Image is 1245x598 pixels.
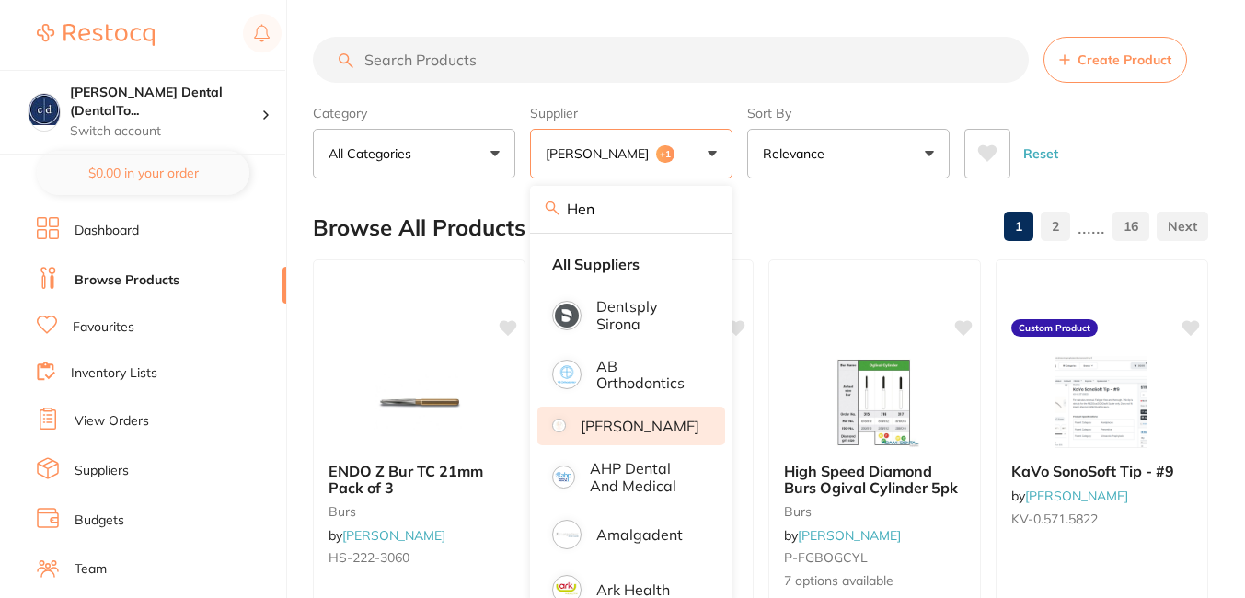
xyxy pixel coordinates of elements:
[75,412,149,431] a: View Orders
[70,122,261,141] p: Switch account
[763,144,832,163] p: Relevance
[596,358,699,392] p: AB Orthodontics
[1041,208,1070,245] a: 2
[70,84,261,120] h4: Crotty Dental (DentalTown 4)
[360,356,479,448] img: ENDO Z Bur TC 21mm Pack of 3
[546,144,656,163] p: [PERSON_NAME]
[784,462,958,497] span: High Speed Diamond Burs Ogival Cylinder 5pk
[29,94,60,125] img: Crotty Dental (DentalTown 4)
[530,129,732,178] button: [PERSON_NAME]+1
[1011,319,1098,338] label: Custom Product
[555,523,579,546] img: Amalgadent
[1004,208,1033,245] a: 1
[37,151,249,195] button: $0.00 in your order
[75,512,124,530] a: Budgets
[590,460,699,494] p: AHP Dental and Medical
[1011,511,1098,527] span: KV-0.571.5822
[1112,208,1149,245] a: 16
[1025,488,1128,504] a: [PERSON_NAME]
[329,144,419,163] p: All Categories
[71,364,157,383] a: Inventory Lists
[329,527,445,544] span: by
[313,129,515,178] button: All Categories
[75,271,179,290] a: Browse Products
[555,304,579,328] img: Dentsply Sirona
[555,362,579,386] img: AB Orthodontics
[1011,488,1128,504] span: by
[1011,462,1174,480] span: KaVo SonoSoft Tip - #9
[313,215,525,241] h2: Browse All Products
[329,549,409,566] span: HS-222-3060
[1078,52,1171,67] span: Create Product
[555,468,572,486] img: AHP Dental and Medical
[1011,463,1193,479] b: KaVo SonoSoft Tip - #9
[552,256,640,272] strong: All Suppliers
[342,527,445,544] a: [PERSON_NAME]
[73,318,134,337] a: Favourites
[596,298,699,332] p: Dentsply Sirona
[530,105,732,121] label: Supplier
[784,504,965,519] small: burs
[1043,37,1187,83] button: Create Product
[814,356,934,448] img: High Speed Diamond Burs Ogival Cylinder 5pk
[313,105,515,121] label: Category
[1018,129,1064,178] button: Reset
[530,186,732,232] input: Search supplier
[1042,356,1161,448] img: KaVo SonoSoft Tip - #9
[784,572,965,591] span: 7 options available
[784,463,965,497] b: High Speed Diamond Burs Ogival Cylinder 5pk
[329,463,510,497] b: ENDO Z Bur TC 21mm Pack of 3
[75,222,139,240] a: Dashboard
[75,560,107,579] a: Team
[329,462,483,497] span: ENDO Z Bur TC 21mm Pack of 3
[537,245,725,283] li: Clear selection
[656,145,674,164] span: +1
[596,581,670,598] p: Ark Health
[313,37,1029,83] input: Search Products
[37,24,155,46] img: Restocq Logo
[1078,216,1105,237] p: ......
[596,526,683,543] p: Amalgadent
[784,527,901,544] span: by
[581,418,699,434] p: [PERSON_NAME]
[555,421,563,430] img: Adam Dental
[75,462,129,480] a: Suppliers
[798,527,901,544] a: [PERSON_NAME]
[329,504,510,519] small: burs
[747,129,950,178] button: Relevance
[784,549,868,566] span: P-FGBOGCYL
[747,105,950,121] label: Sort By
[37,14,155,56] a: Restocq Logo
